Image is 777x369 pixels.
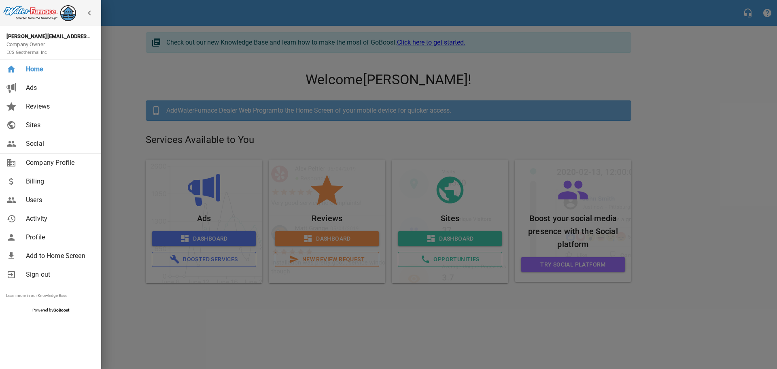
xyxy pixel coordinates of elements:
[26,139,91,149] span: Social
[26,158,91,168] span: Company Profile
[26,214,91,224] span: Activity
[26,195,91,205] span: Users
[26,83,91,93] span: Ads
[53,308,69,312] strong: GoBoost
[26,64,91,74] span: Home
[26,177,91,186] span: Billing
[32,308,69,312] span: Powered by
[26,251,91,261] span: Add to Home Screen
[26,270,91,279] span: Sign out
[26,102,91,111] span: Reviews
[3,3,76,21] img: waterfurnace_logo.png
[26,120,91,130] span: Sites
[26,232,91,242] span: Profile
[6,41,47,55] span: Company Owner
[6,50,47,55] small: ECS Geothermal Inc
[6,33,133,39] strong: [PERSON_NAME][EMAIL_ADDRESS][DOMAIN_NAME]
[6,293,67,298] a: Learn more in our Knowledge Base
